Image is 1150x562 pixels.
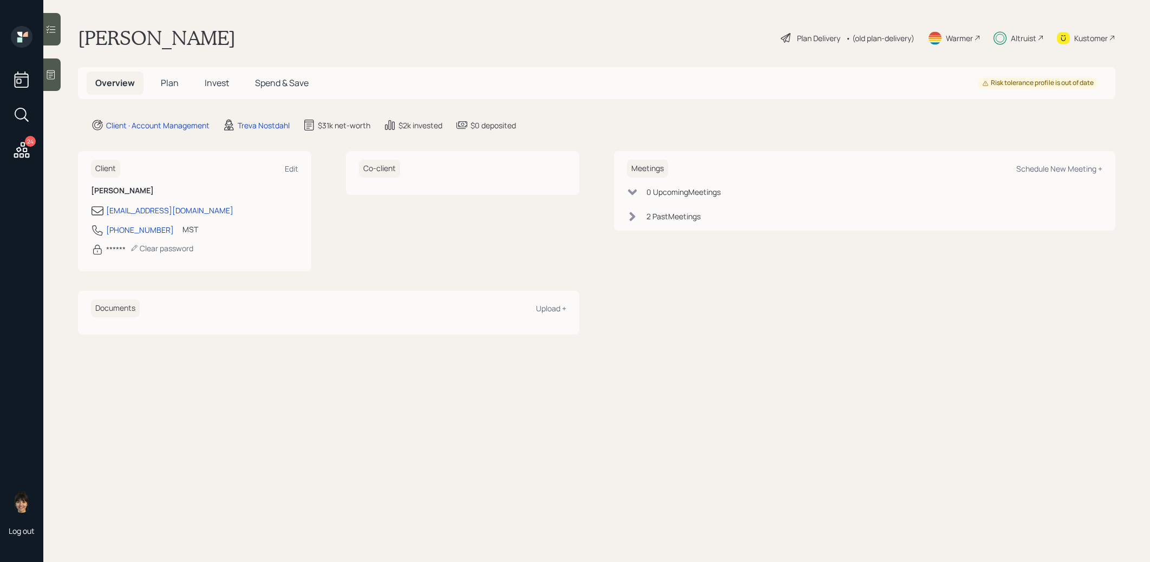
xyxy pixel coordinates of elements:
[846,32,914,44] div: • (old plan-delivery)
[255,77,309,89] span: Spend & Save
[106,224,174,236] div: [PHONE_NUMBER]
[238,120,290,131] div: Treva Nostdahl
[9,526,35,536] div: Log out
[1074,32,1108,44] div: Kustomer
[797,32,840,44] div: Plan Delivery
[106,120,210,131] div: Client · Account Management
[359,160,400,178] h6: Co-client
[318,120,370,131] div: $31k net-worth
[91,160,120,178] h6: Client
[646,186,721,198] div: 0 Upcoming Meeting s
[91,186,298,195] h6: [PERSON_NAME]
[398,120,442,131] div: $2k invested
[130,243,193,253] div: Clear password
[78,26,236,50] h1: [PERSON_NAME]
[25,136,36,147] div: 24
[627,160,668,178] h6: Meetings
[471,120,516,131] div: $0 deposited
[106,205,233,216] div: [EMAIL_ADDRESS][DOMAIN_NAME]
[182,224,198,235] div: MST
[11,491,32,513] img: treva-nostdahl-headshot.png
[91,299,140,317] h6: Documents
[161,77,179,89] span: Plan
[1016,164,1102,174] div: Schedule New Meeting +
[646,211,701,222] div: 2 Past Meeting s
[536,303,566,313] div: Upload +
[1011,32,1036,44] div: Altruist
[982,79,1094,88] div: Risk tolerance profile is out of date
[205,77,229,89] span: Invest
[95,77,135,89] span: Overview
[946,32,973,44] div: Warmer
[285,164,298,174] div: Edit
